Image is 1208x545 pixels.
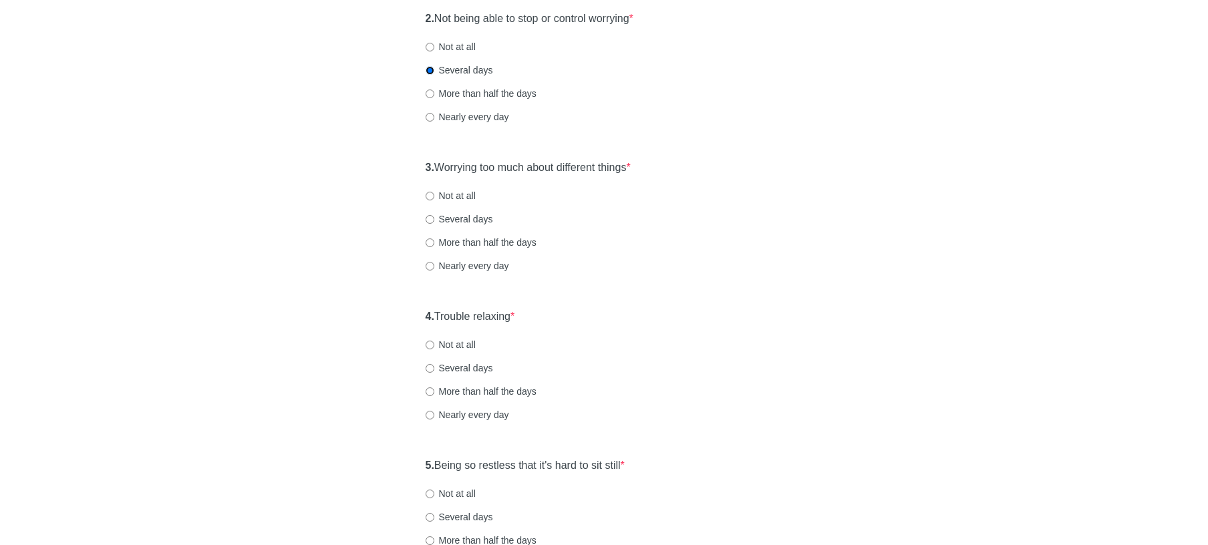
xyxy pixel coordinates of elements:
[426,536,434,545] input: More than half the days
[426,11,633,27] label: Not being able to stop or control worrying
[426,385,537,398] label: More than half the days
[426,43,434,51] input: Not at all
[426,361,493,375] label: Several days
[426,162,434,173] strong: 3.
[426,236,537,249] label: More than half the days
[426,387,434,396] input: More than half the days
[426,510,493,524] label: Several days
[426,13,434,24] strong: 2.
[426,192,434,200] input: Not at all
[426,408,509,421] label: Nearly every day
[426,311,434,322] strong: 4.
[426,487,476,500] label: Not at all
[426,113,434,122] input: Nearly every day
[426,238,434,247] input: More than half the days
[426,341,434,349] input: Not at all
[426,40,476,53] label: Not at all
[426,460,434,471] strong: 5.
[426,364,434,373] input: Several days
[426,189,476,202] label: Not at all
[426,212,493,226] label: Several days
[426,215,434,224] input: Several days
[426,262,434,270] input: Nearly every day
[426,87,537,100] label: More than half the days
[426,63,493,77] label: Several days
[426,110,509,124] label: Nearly every day
[426,66,434,75] input: Several days
[426,309,515,325] label: Trouble relaxing
[426,411,434,419] input: Nearly every day
[426,338,476,351] label: Not at all
[426,490,434,498] input: Not at all
[426,513,434,522] input: Several days
[426,89,434,98] input: More than half the days
[426,160,631,176] label: Worrying too much about different things
[426,259,509,272] label: Nearly every day
[426,458,625,474] label: Being so restless that it's hard to sit still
